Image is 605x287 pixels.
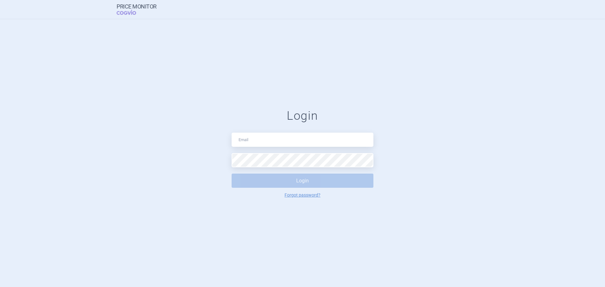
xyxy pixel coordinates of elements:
a: Price MonitorCOGVIO [117,3,157,15]
a: Forgot password? [285,193,320,197]
h1: Login [232,109,373,123]
span: COGVIO [117,10,145,15]
input: Email [232,133,373,147]
button: Login [232,174,373,188]
strong: Price Monitor [117,3,157,10]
